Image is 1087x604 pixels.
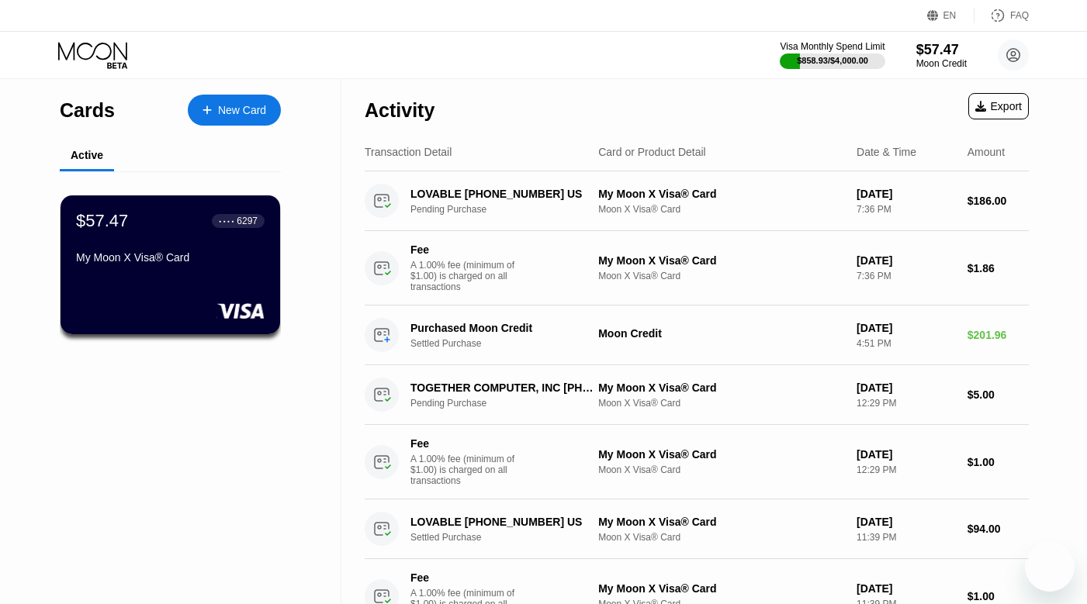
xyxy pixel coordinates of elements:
[410,243,519,256] div: Fee
[968,388,1029,401] div: $5.00
[365,231,1029,305] div: FeeA 1.00% fee (minimum of $1.00) is charged on all transactionsMy Moon X Visa® CardMoon X Visa® ...
[857,338,955,349] div: 4:51 PM
[218,104,266,117] div: New Card
[857,204,955,215] div: 7:36 PM
[60,99,115,122] div: Cards
[410,454,527,486] div: A 1.00% fee (minimum of $1.00) is charged on all transactions
[598,582,844,595] div: My Moon X Visa® Card
[857,582,955,595] div: [DATE]
[916,42,967,69] div: $57.47Moon Credit
[968,456,1029,468] div: $1.00
[598,464,844,475] div: Moon X Visa® Card
[76,211,128,231] div: $57.47
[365,146,452,158] div: Transaction Detail
[857,381,955,394] div: [DATE]
[410,381,596,394] div: TOGETHER COMPUTER, INC [PHONE_NUMBER] US
[857,271,955,281] div: 7:36 PM
[780,41,884,52] div: Visa Monthly Spend Limit
[857,146,916,158] div: Date & Time
[365,305,1029,365] div: Purchased Moon CreditSettled PurchaseMoon Credit[DATE]4:51 PM$201.96
[61,195,280,334] div: $57.47● ● ● ●6297My Moon X Visa® Card
[188,95,281,126] div: New Card
[1025,542,1075,592] iframe: Button to launch messaging window
[598,271,844,281] div: Moon X Visa® Card
[943,10,957,21] div: EN
[598,532,844,543] div: Moon X Visa® Card
[598,448,844,461] div: My Moon X Visa® Card
[857,516,955,528] div: [DATE]
[916,58,967,69] div: Moon Credit
[857,464,955,475] div: 12:29 PM
[927,8,974,23] div: EN
[598,188,844,200] div: My Moon X Visa® Card
[410,338,610,349] div: Settled Purchase
[968,523,1029,535] div: $94.00
[968,93,1029,119] div: Export
[598,381,844,394] div: My Moon X Visa® Card
[598,516,844,528] div: My Moon X Visa® Card
[598,398,844,409] div: Moon X Visa® Card
[857,322,955,334] div: [DATE]
[410,516,596,528] div: LOVABLE [PHONE_NUMBER] US
[968,262,1029,274] div: $1.86
[780,41,884,69] div: Visa Monthly Spend Limit$858.93/$4,000.00
[410,437,519,450] div: Fee
[365,425,1029,499] div: FeeA 1.00% fee (minimum of $1.00) is charged on all transactionsMy Moon X Visa® CardMoon X Visa® ...
[975,100,1022,112] div: Export
[857,188,955,200] div: [DATE]
[410,260,527,292] div: A 1.00% fee (minimum of $1.00) is charged on all transactions
[598,146,706,158] div: Card or Product Detail
[974,8,1029,23] div: FAQ
[857,448,955,461] div: [DATE]
[857,254,955,267] div: [DATE]
[598,327,844,340] div: Moon Credit
[598,204,844,215] div: Moon X Visa® Card
[365,171,1029,231] div: LOVABLE [PHONE_NUMBER] USPending PurchaseMy Moon X Visa® CardMoon X Visa® Card[DATE]7:36 PM$186.00
[598,254,844,267] div: My Moon X Visa® Card
[797,56,868,65] div: $858.93 / $4,000.00
[365,365,1029,425] div: TOGETHER COMPUTER, INC [PHONE_NUMBER] USPending PurchaseMy Moon X Visa® CardMoon X Visa® Card[DAT...
[410,532,610,543] div: Settled Purchase
[968,195,1029,207] div: $186.00
[71,149,103,161] div: Active
[410,188,596,200] div: LOVABLE [PHONE_NUMBER] US
[76,251,265,264] div: My Moon X Visa® Card
[916,42,967,58] div: $57.47
[365,499,1029,559] div: LOVABLE [PHONE_NUMBER] USSettled PurchaseMy Moon X Visa® CardMoon X Visa® Card[DATE]11:39 PM$94.00
[410,322,596,334] div: Purchased Moon Credit
[857,532,955,543] div: 11:39 PM
[1010,10,1029,21] div: FAQ
[410,571,519,584] div: Fee
[857,398,955,409] div: 12:29 PM
[968,329,1029,341] div: $201.96
[237,216,258,226] div: 6297
[219,219,234,223] div: ● ● ● ●
[968,146,1005,158] div: Amount
[410,398,610,409] div: Pending Purchase
[968,590,1029,602] div: $1.00
[365,99,434,122] div: Activity
[410,204,610,215] div: Pending Purchase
